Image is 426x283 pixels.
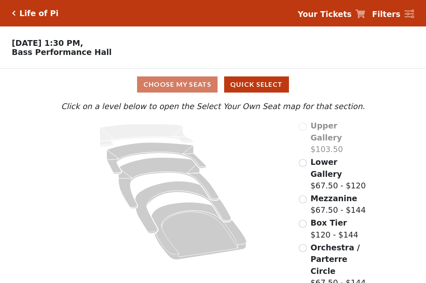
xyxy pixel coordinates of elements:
[310,120,367,155] label: $103.50
[372,10,400,19] strong: Filters
[372,8,414,20] a: Filters
[298,8,365,20] a: Your Tickets
[99,124,194,147] path: Upper Gallery - Seats Available: 0
[310,157,342,178] span: Lower Gallery
[310,243,360,276] span: Orchestra / Parterre Circle
[310,121,342,142] span: Upper Gallery
[310,194,357,203] span: Mezzanine
[224,76,289,93] button: Quick Select
[12,10,16,16] a: Click here to go back to filters
[59,100,367,112] p: Click on a level below to open the Select Your Own Seat map for that section.
[310,218,347,227] span: Box Tier
[298,10,352,19] strong: Your Tickets
[151,202,247,260] path: Orchestra / Parterre Circle - Seats Available: 9
[310,156,367,192] label: $67.50 - $120
[19,9,59,18] h5: Life of Pi
[310,193,366,216] label: $67.50 - $144
[107,143,206,174] path: Lower Gallery - Seats Available: 124
[310,217,358,240] label: $120 - $144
